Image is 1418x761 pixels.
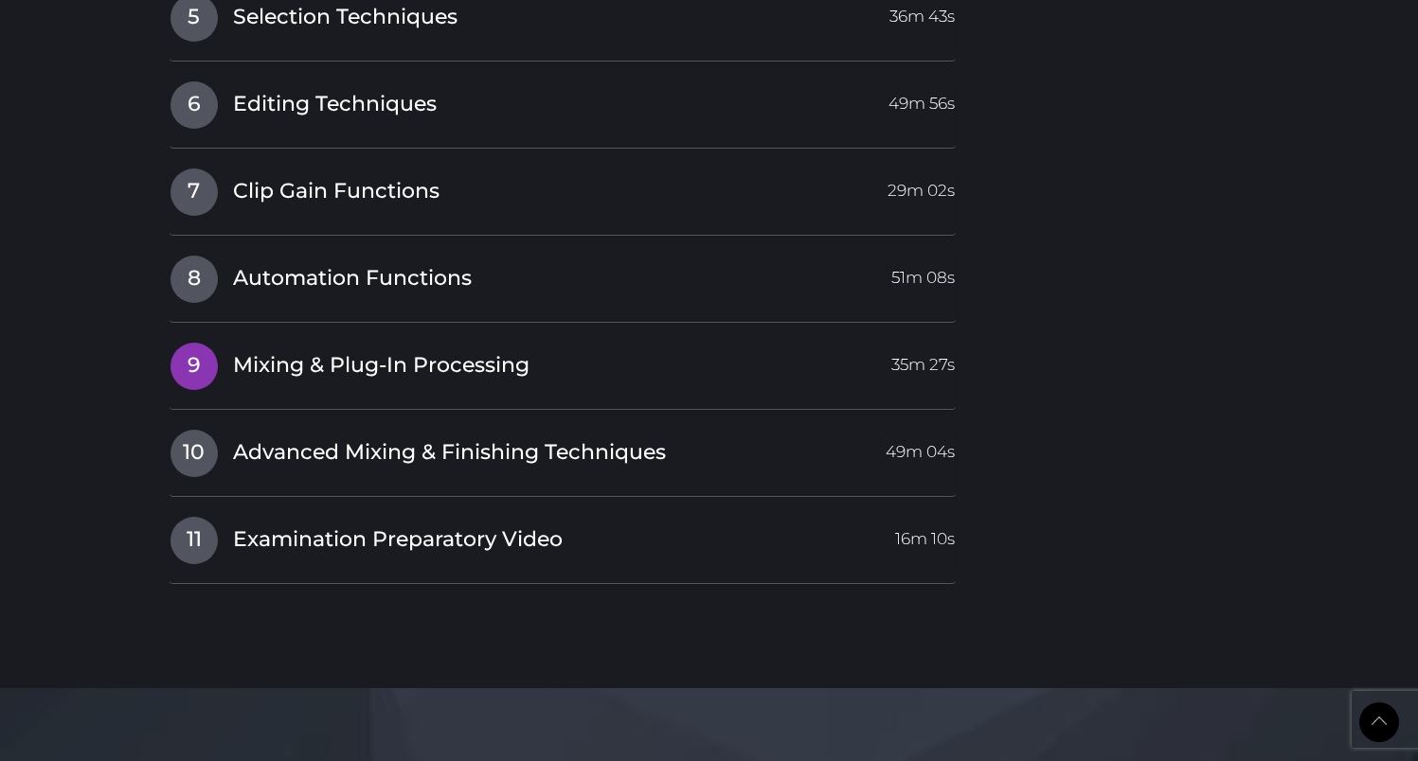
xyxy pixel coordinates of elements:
[886,430,955,464] span: 49m 04s
[170,80,957,120] a: 6Editing Techniques49m 56s
[170,429,957,469] a: 10Advanced Mixing & Finishing Techniques49m 04s
[171,517,218,564] span: 11
[233,525,563,555] span: Examination Preparatory Video
[171,256,218,303] span: 8
[888,168,955,203] span: 29m 02s
[233,90,437,119] span: Editing Techniques
[170,168,957,207] a: 7Clip Gain Functions29m 02s
[233,351,530,380] span: Mixing & Plug-In Processing
[233,177,440,206] span: Clip Gain Functions
[170,516,957,556] a: 11Examination Preparatory Video16m 10s
[233,438,666,468] span: Advanced Mixing & Finishing Techniques
[1359,702,1399,742] a: Back to Top
[888,81,955,115] span: 49m 56s
[891,256,955,290] span: 51m 08s
[895,517,955,551] span: 16m 10s
[170,255,957,294] a: 8Automation Functions51m 08s
[171,343,218,390] span: 9
[171,81,218,129] span: 6
[233,3,458,32] span: Selection Techniques
[170,342,957,381] a: 9Mixing & Plug-In Processing35m 27s
[891,343,955,377] span: 35m 27s
[233,264,472,293] span: Automation Functions
[171,430,218,477] span: 10
[171,168,218,216] span: 7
